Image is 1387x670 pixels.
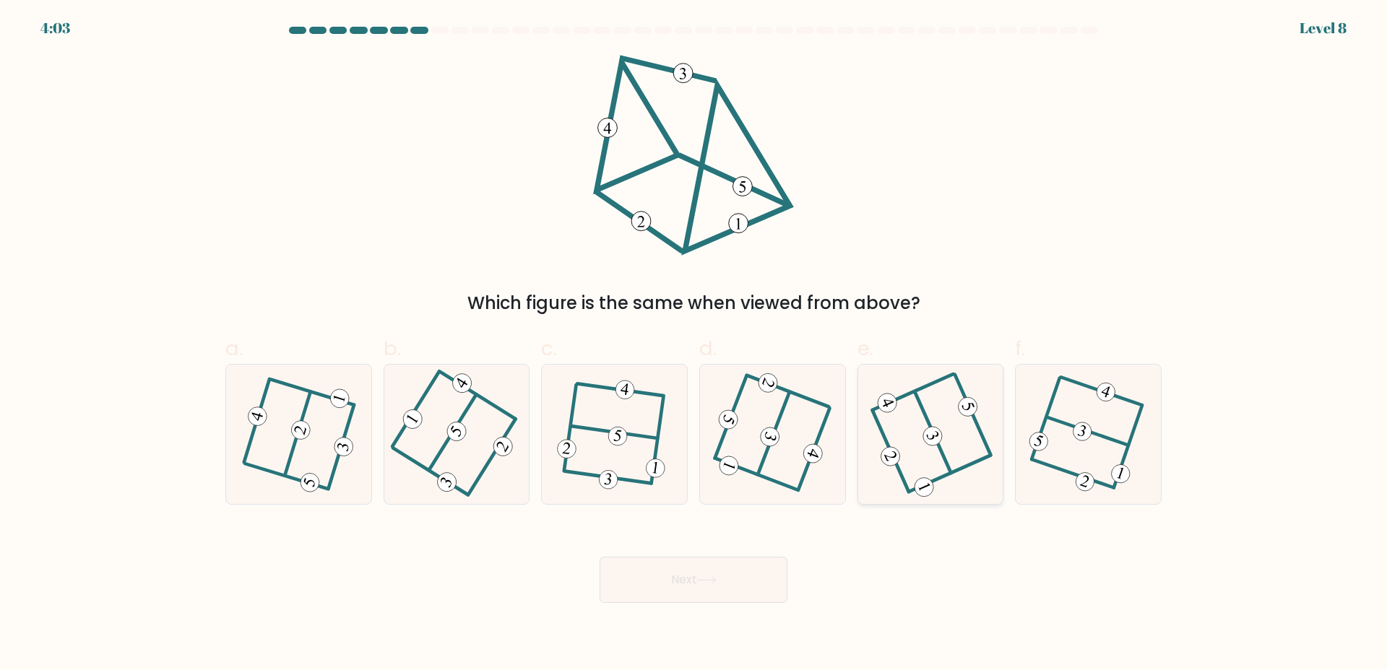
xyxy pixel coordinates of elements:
[699,334,717,362] span: d.
[857,334,873,362] span: e.
[234,290,1153,316] div: Which figure is the same when viewed from above?
[1015,334,1025,362] span: f.
[384,334,401,362] span: b.
[1300,17,1347,39] div: Level 8
[225,334,243,362] span: a.
[541,334,557,362] span: c.
[40,17,70,39] div: 4:03
[600,557,787,603] button: Next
